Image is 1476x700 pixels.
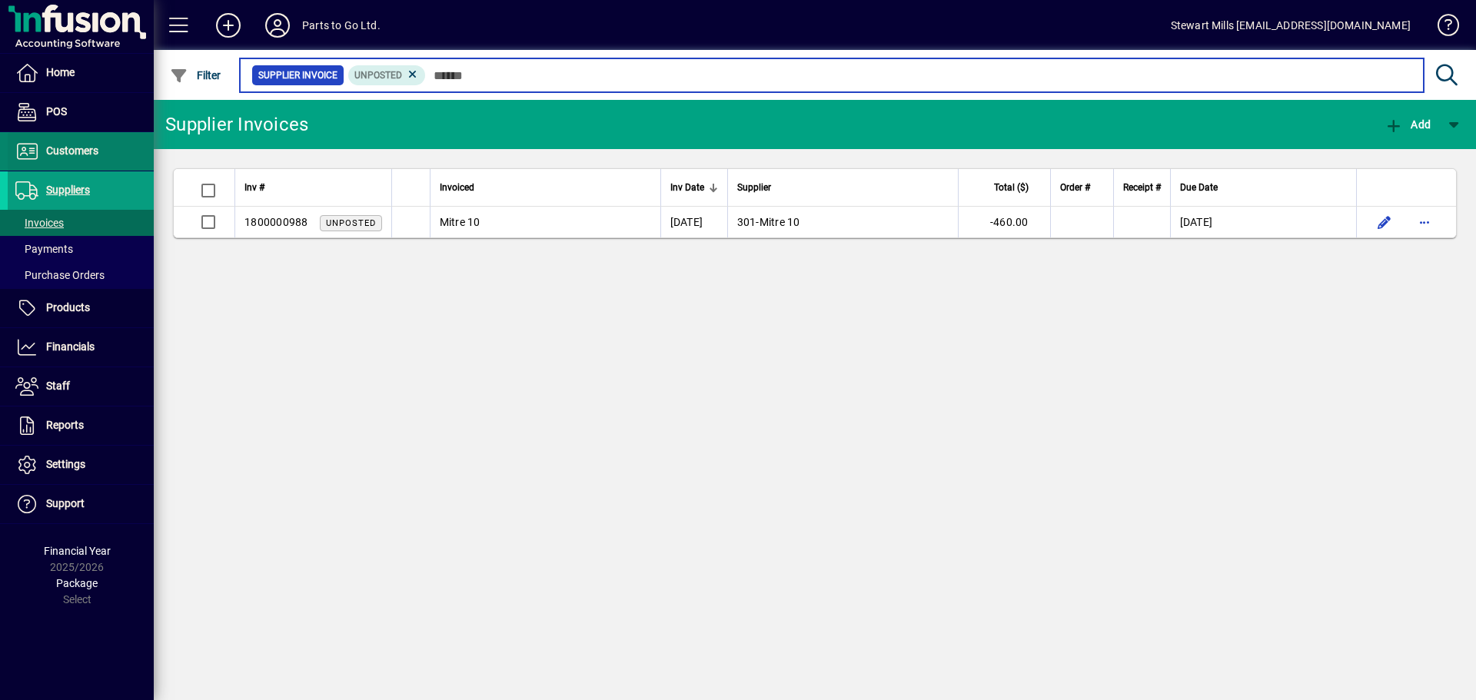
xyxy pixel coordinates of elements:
[1171,13,1411,38] div: Stewart Mills [EMAIL_ADDRESS][DOMAIN_NAME]
[170,69,221,81] span: Filter
[244,179,264,196] span: Inv #
[1180,179,1348,196] div: Due Date
[56,577,98,589] span: Package
[1170,207,1357,237] td: [DATE]
[8,236,154,262] a: Payments
[1385,118,1431,131] span: Add
[244,179,382,196] div: Inv #
[8,289,154,327] a: Products
[670,179,704,196] span: Inv Date
[8,54,154,92] a: Home
[244,216,308,228] span: 1800000988
[46,340,95,353] span: Financials
[737,216,756,228] span: 301
[1180,179,1218,196] span: Due Date
[8,262,154,288] a: Purchase Orders
[727,207,958,237] td: -
[46,144,98,157] span: Customers
[1412,210,1437,234] button: More options
[8,210,154,236] a: Invoices
[8,406,154,445] a: Reports
[258,68,337,83] span: Supplier Invoice
[760,216,800,228] span: Mitre 10
[15,217,64,229] span: Invoices
[1426,3,1457,53] a: Knowledge Base
[165,112,308,137] div: Supplier Invoices
[1123,179,1161,196] span: Receipt #
[302,13,381,38] div: Parts to Go Ltd.
[8,93,154,131] a: POS
[737,179,771,196] span: Supplier
[348,65,426,85] mat-chip: Invoice Status: Unposted
[8,132,154,171] a: Customers
[44,545,111,557] span: Financial Year
[253,12,302,39] button: Profile
[204,12,253,39] button: Add
[354,70,402,81] span: Unposted
[46,419,84,431] span: Reports
[440,179,651,196] div: Invoiced
[8,328,154,367] a: Financials
[958,207,1050,237] td: -460.00
[46,497,85,509] span: Support
[46,380,70,392] span: Staff
[660,207,727,237] td: [DATE]
[8,367,154,406] a: Staff
[1381,111,1434,138] button: Add
[46,66,75,78] span: Home
[15,243,73,255] span: Payments
[46,184,90,196] span: Suppliers
[1372,210,1397,234] button: Edit
[8,485,154,523] a: Support
[1060,179,1090,196] span: Order #
[968,179,1042,196] div: Total ($)
[670,179,718,196] div: Inv Date
[440,216,480,228] span: Mitre 10
[8,446,154,484] a: Settings
[326,218,376,228] span: Unposted
[737,179,949,196] div: Supplier
[15,269,105,281] span: Purchase Orders
[1060,179,1104,196] div: Order #
[440,179,474,196] span: Invoiced
[166,61,225,89] button: Filter
[46,301,90,314] span: Products
[46,458,85,470] span: Settings
[46,105,67,118] span: POS
[994,179,1029,196] span: Total ($)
